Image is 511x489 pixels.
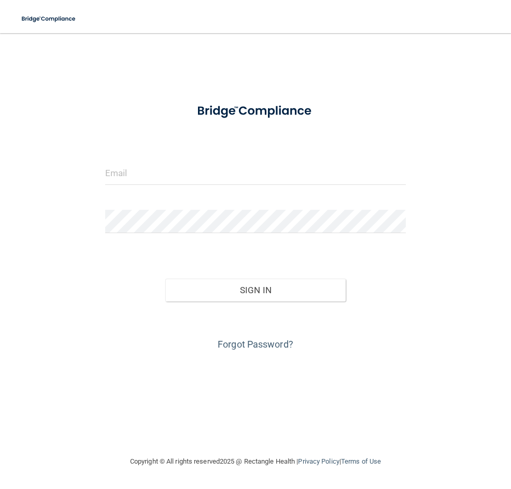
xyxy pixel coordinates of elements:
input: Email [105,162,406,185]
a: Terms of Use [341,457,381,465]
img: bridge_compliance_login_screen.278c3ca4.svg [16,8,82,30]
a: Privacy Policy [298,457,339,465]
div: Copyright © All rights reserved 2025 @ Rectangle Health | | [66,445,445,478]
button: Sign In [165,279,346,301]
img: bridge_compliance_login_screen.278c3ca4.svg [184,95,327,127]
a: Forgot Password? [218,339,293,350]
